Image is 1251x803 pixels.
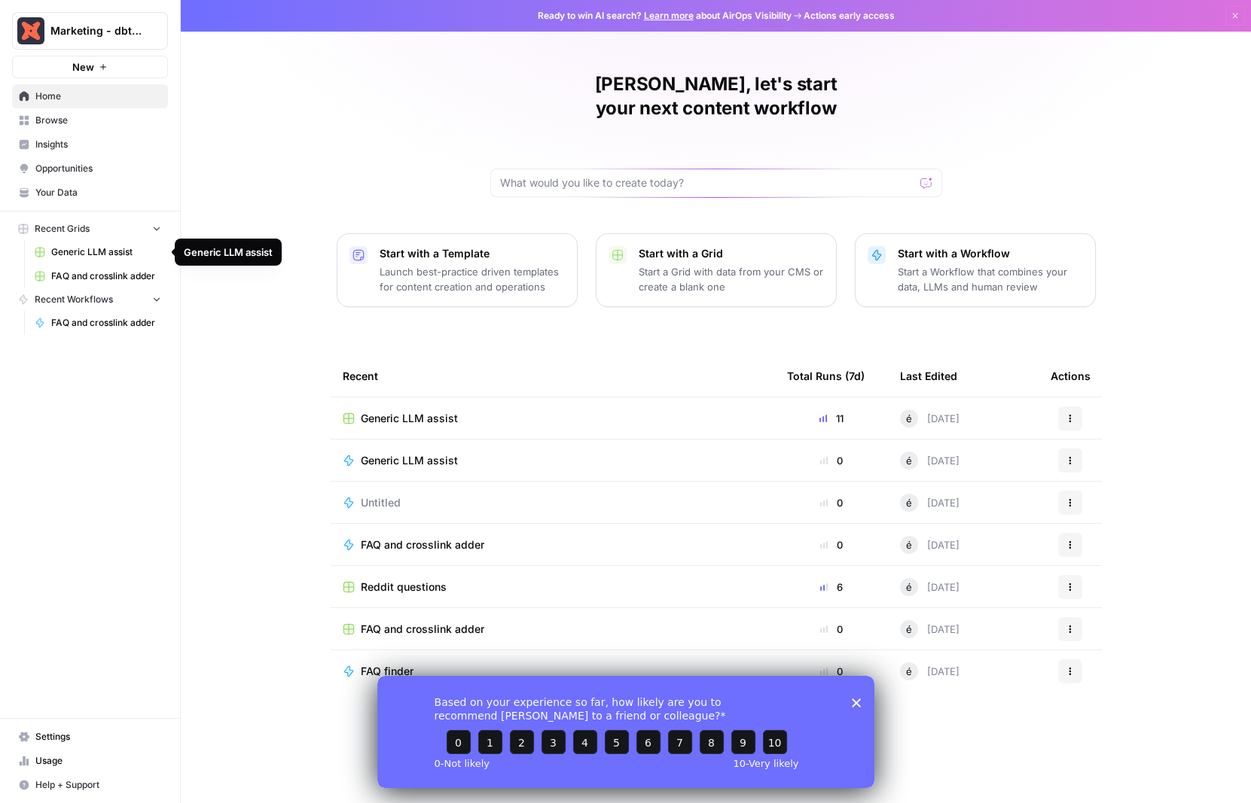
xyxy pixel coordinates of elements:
a: Your Data [12,181,168,205]
div: Recent [343,355,763,397]
div: 0 [787,622,876,637]
span: FAQ and crosslink adder [361,537,484,552]
a: FAQ and crosslink adder [343,537,763,552]
span: FAQ finder [361,664,413,679]
span: Generic LLM assist [361,453,458,468]
span: é [906,664,912,679]
img: Marketing - dbt Labs Logo [17,17,44,44]
h1: [PERSON_NAME], let's start your next content workflow [490,72,942,120]
span: Settings [35,730,161,744]
div: [DATE] [900,578,960,596]
a: FAQ and crosslink adder [343,622,763,637]
div: Actions [1051,355,1091,397]
span: Generic LLM assist [51,245,161,259]
span: é [906,495,912,510]
span: FAQ and crosslink adder [361,622,484,637]
a: Generic LLM assist [343,453,763,468]
span: é [906,537,912,552]
p: Start with a Template [380,246,565,261]
span: Actions early access [804,9,895,23]
a: Reddit questions [343,579,763,595]
button: Help + Support [12,773,168,797]
span: Help + Support [35,778,161,792]
div: [DATE] [900,494,960,512]
button: Start with a TemplateLaunch best-practice driven templates for content creation and operations [337,233,578,307]
span: Recent Workflows [35,293,113,306]
div: [DATE] [900,409,960,427]
div: 0 [787,495,876,510]
button: Recent Grids [12,217,168,240]
div: Last Edited [900,355,957,397]
button: Start with a WorkflowStart a Workflow that combines your data, LLMs and human review [855,233,1096,307]
span: Recent Grids [35,222,90,236]
span: é [906,579,912,595]
div: Total Runs (7d) [787,355,865,397]
span: Insights [35,138,161,151]
a: Untitled [343,495,763,510]
p: Start a Grid with data from your CMS or create a blank one [639,264,824,294]
span: Untitled [361,495,401,510]
p: Start a Workflow that combines your data, LLMs and human review [898,264,1083,294]
span: é [906,411,912,426]
div: [DATE] [900,536,960,554]
span: FAQ and crosslink adder [51,269,161,283]
span: é [906,453,912,468]
div: 6 [787,579,876,595]
a: Learn more [644,10,694,21]
button: Start with a GridStart a Grid with data from your CMS or create a blank one [596,233,837,307]
span: FAQ and crosslink adder [51,316,161,330]
span: New [72,59,94,75]
span: Ready to win AI search? about AirOps Visibility [538,9,792,23]
div: 11 [787,411,876,426]
a: Generic LLM assist [28,240,168,264]
a: Browse [12,108,168,132]
span: Opportunities [35,162,161,175]
button: Recent Workflows [12,288,168,311]
p: Launch best-practice driven templates for content creation and operations [380,264,565,294]
div: 0 [787,537,876,552]
a: Usage [12,749,168,773]
div: [DATE] [900,452,960,470]
button: New [12,56,168,78]
button: Workspace: Marketing - dbt Labs [12,12,168,50]
a: Settings [12,725,168,749]
span: Your Data [35,186,161,199]
p: Start with a Workflow [898,246,1083,261]
a: Opportunities [12,157,168,181]
span: Marketing - dbt Labs [50,23,142,38]
a: Generic LLM assist [343,411,763,426]
div: 0 [787,664,876,679]
div: 0 [787,453,876,468]
a: Home [12,84,168,108]
span: Reddit questions [361,579,447,595]
a: FAQ and crosslink adder [28,311,168,335]
input: What would you like to create today? [500,175,914,190]
span: é [906,622,912,637]
a: FAQ finder [343,664,763,679]
iframe: Survey from AirOps [377,676,874,788]
span: Browse [35,114,161,127]
p: Start with a Grid [639,246,824,261]
div: [DATE] [900,662,960,680]
a: Insights [12,132,168,157]
span: Usage [35,754,161,768]
div: Generic LLM assist [184,245,273,260]
span: Home [35,90,161,103]
div: [DATE] [900,620,960,638]
a: FAQ and crosslink adder [28,264,168,288]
